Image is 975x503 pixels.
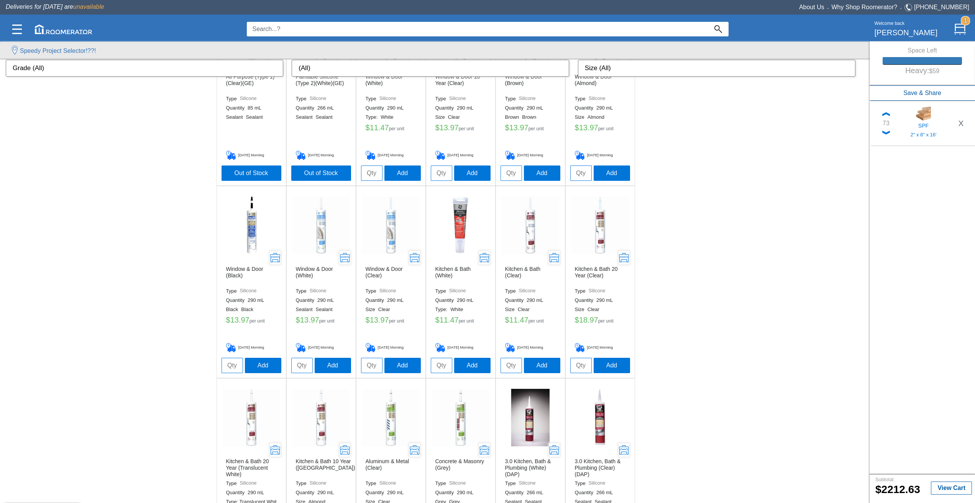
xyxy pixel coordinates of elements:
[714,25,722,33] img: Search_Icon.svg
[226,316,230,324] label: $
[296,151,308,160] img: Delivery_Cart.png
[570,165,592,181] input: Qty
[527,297,546,303] label: 290 mL
[316,306,336,313] label: Sealant
[435,316,440,324] label: $
[875,483,920,495] b: 2212.63
[575,123,579,132] label: $
[575,105,596,111] label: Quantity
[435,123,440,132] label: $
[435,316,486,327] h5: 11.47
[247,22,708,36] input: Search...?
[366,105,387,111] label: Quantity
[519,480,536,487] label: Silicone
[432,197,489,254] img: /app/images/Buttons/favicon.jpg
[598,319,614,324] label: per unit
[575,343,625,352] h5: [DATE] Morning
[222,358,243,373] input: Qty
[518,306,533,313] label: Clear
[366,96,379,102] label: Type
[589,288,606,294] label: Silicone
[226,266,277,285] h6: Window & Door (Black)
[435,266,486,285] h6: Kitchen & Bath (White)
[519,96,536,102] label: Silicone
[226,480,240,487] label: Type
[435,458,486,477] h6: Concrete & Masonry (Grey)
[35,25,92,34] img: roomerator-logo.svg
[575,297,596,303] label: Quantity
[882,131,890,134] img: Down_Chevron.png
[366,288,379,294] label: Type
[501,165,522,181] input: Qty
[366,490,387,496] label: Quantity
[505,316,556,327] h5: 11.47
[226,343,277,352] h5: [DATE] Morning
[954,23,966,35] img: Cart.svg
[435,123,486,135] h5: 13.97
[575,114,588,120] label: Size
[431,358,452,373] input: Qty
[226,343,238,352] img: Delivery_Cart.png
[317,105,337,111] label: 266 mL
[226,306,241,313] label: Black
[296,458,355,477] h6: Kitchen & Bath 10 Year ([GEOGRAPHIC_DATA])
[870,85,975,101] button: Save & Share
[575,316,625,327] h5: 18.97
[505,74,556,93] h6: Window & Door (Brown)
[296,96,310,102] label: Type
[291,358,313,373] input: Qty
[296,266,346,285] h6: Window & Door (White)
[248,105,264,111] label: 85 mL
[384,358,421,373] button: Add
[459,126,474,131] label: per unit
[361,358,382,373] input: Qty
[296,74,346,93] h6: Paintable Silicone (Type 2)(White)(GE)
[435,74,486,93] h6: Window & Door 10 Year (Clear)
[505,297,527,303] label: Quantity
[384,165,421,181] button: Add
[366,123,370,132] label: $
[379,96,396,102] label: Silicone
[596,490,616,496] label: 266 mL
[505,105,527,111] label: Quantity
[519,288,536,294] label: Silicone
[505,114,522,120] label: Brown
[226,458,277,477] h6: Kitchen & Bath 20 Year (Translucent White)
[524,358,560,373] button: Add
[575,316,579,324] label: $
[240,480,257,487] label: Silicone
[20,46,96,56] label: Speedy Project Selector!??!
[575,490,596,496] label: Quantity
[883,47,962,54] h6: Space Left
[296,480,310,487] label: Type
[457,297,476,303] label: 290 mL
[505,151,556,160] h5: [DATE] Morning
[226,490,248,496] label: Quantity
[310,288,327,294] label: Silicone
[937,485,965,491] b: View Cart
[527,490,546,496] label: 266 mL
[296,343,346,352] h5: [DATE] Morning
[435,114,448,120] label: Size
[575,266,625,285] h6: Kitchen & Bath 20 Year (Clear)
[366,316,370,324] label: $
[799,4,824,10] a: About Us
[435,343,486,352] h5: [DATE] Morning
[575,151,625,160] h5: [DATE] Morning
[379,480,396,487] label: Silicone
[73,3,104,10] span: unavailable
[387,105,407,111] label: 290 mL
[296,105,317,111] label: Quantity
[501,358,522,373] input: Qty
[226,114,246,120] label: Sealant
[435,288,449,294] label: Type
[435,297,457,303] label: Quantity
[378,306,393,313] label: Clear
[596,105,616,111] label: 290 mL
[226,151,238,160] img: Delivery_Cart.png
[505,480,519,487] label: Type
[6,3,104,10] span: Deliveries for [DATE] are
[598,126,614,131] label: per unit
[379,288,396,294] label: Silicone
[366,123,416,135] h5: 11.47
